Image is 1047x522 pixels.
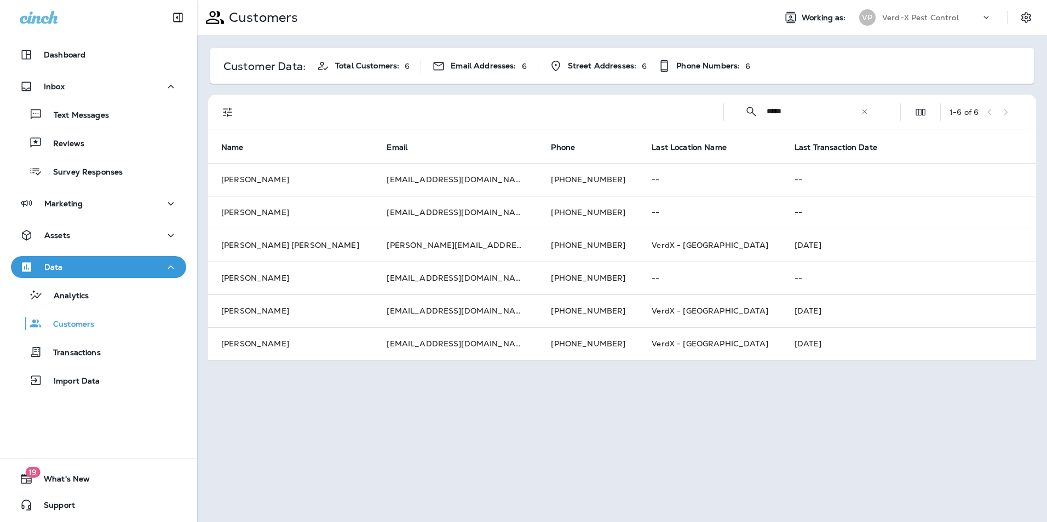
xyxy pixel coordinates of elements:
span: VerdX - [GEOGRAPHIC_DATA] [652,339,768,349]
button: Support [11,494,186,516]
button: Filters [217,101,239,123]
button: Text Messages [11,103,186,126]
button: Inbox [11,76,186,97]
p: Verd-X Pest Control [882,13,959,22]
span: VerdX - [GEOGRAPHIC_DATA] [652,240,768,250]
td: [EMAIL_ADDRESS][DOMAIN_NAME] [373,327,538,360]
p: 6 [745,62,750,71]
td: [EMAIL_ADDRESS][DOMAIN_NAME] [373,262,538,294]
p: -- [652,274,768,282]
button: Edit Fields [910,101,931,123]
td: [PHONE_NUMBER] [538,196,638,229]
button: Customers [11,312,186,335]
p: Data [44,263,63,271]
span: Street Addresses: [568,61,636,71]
div: VP [859,9,876,26]
p: Inbox [44,82,65,91]
button: Collapse Sidebar [163,7,193,28]
td: [PERSON_NAME] [208,196,373,229]
button: Dashboard [11,44,186,66]
td: [PHONE_NUMBER] [538,163,638,196]
td: [DATE] [781,229,1036,262]
span: Name [221,142,258,152]
span: What's New [33,474,90,488]
td: [PHONE_NUMBER] [538,294,638,327]
button: Analytics [11,283,186,306]
td: [DATE] [781,327,1036,360]
p: Customers [225,9,298,26]
button: Data [11,256,186,278]
span: Phone [551,142,589,152]
p: Import Data [43,376,100,387]
td: [EMAIL_ADDRESS][DOMAIN_NAME] [373,163,538,196]
p: Text Messages [43,111,109,121]
p: -- [652,208,768,217]
p: 6 [522,62,527,71]
button: Survey Responses [11,160,186,183]
p: Assets [44,231,70,240]
p: -- [795,274,1023,282]
span: Name [221,143,244,152]
span: VerdX - [GEOGRAPHIC_DATA] [652,306,768,316]
td: [EMAIL_ADDRESS][DOMAIN_NAME] [373,196,538,229]
td: [PERSON_NAME] [208,262,373,294]
td: [PHONE_NUMBER] [538,327,638,360]
span: Phone Numbers: [676,61,740,71]
td: [EMAIL_ADDRESS][DOMAIN_NAME] [373,294,538,327]
button: Assets [11,224,186,246]
span: Last Location Name [652,143,727,152]
td: [PERSON_NAME] [PERSON_NAME] [208,229,373,262]
div: 1 - 6 of 6 [950,108,979,117]
span: Support [33,501,75,514]
p: Customer Data: [223,62,306,71]
span: Last Location Name [652,142,741,152]
span: Total Customers: [335,61,399,71]
span: Last Transaction Date [795,143,877,152]
td: [PERSON_NAME][EMAIL_ADDRESS][DOMAIN_NAME] [373,229,538,262]
p: Customers [42,320,94,330]
p: -- [795,175,1023,184]
span: 19 [25,467,40,478]
td: [DATE] [781,294,1036,327]
span: Working as: [802,13,848,22]
p: Dashboard [44,50,85,59]
span: Last Transaction Date [795,142,891,152]
button: Reviews [11,131,186,154]
span: Email [387,143,407,152]
p: Reviews [42,139,84,149]
td: [PERSON_NAME] [208,294,373,327]
p: Transactions [42,348,101,358]
p: -- [652,175,768,184]
span: Phone [551,143,575,152]
button: Marketing [11,193,186,214]
td: [PERSON_NAME] [208,327,373,360]
p: -- [795,208,1023,217]
span: Email Addresses: [451,61,516,71]
p: Analytics [43,291,89,301]
p: Survey Responses [42,167,123,178]
button: Settings [1016,8,1036,27]
button: 19What's New [11,468,186,490]
button: Collapse Search [740,101,762,123]
td: [PHONE_NUMBER] [538,229,638,262]
p: 6 [405,62,410,71]
td: [PHONE_NUMBER] [538,262,638,294]
p: Marketing [44,199,83,208]
p: 6 [642,62,647,71]
td: [PERSON_NAME] [208,163,373,196]
button: Import Data [11,369,186,392]
button: Transactions [11,340,186,363]
span: Email [387,142,422,152]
